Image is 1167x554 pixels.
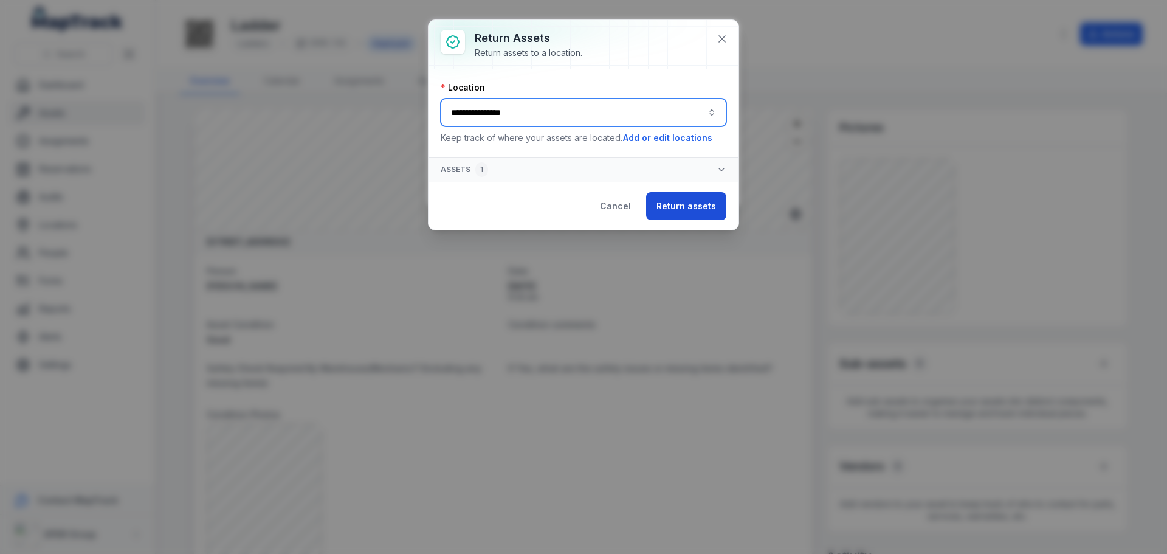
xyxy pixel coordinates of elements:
div: 1 [475,162,488,177]
h3: Return assets [475,30,582,47]
button: Add or edit locations [622,131,713,145]
p: Keep track of where your assets are located. [441,131,726,145]
span: Assets [441,162,488,177]
button: Assets1 [429,158,738,182]
button: Return assets [646,192,726,220]
label: Location [441,81,485,94]
button: Cancel [590,192,641,220]
div: Return assets to a location. [475,47,582,59]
